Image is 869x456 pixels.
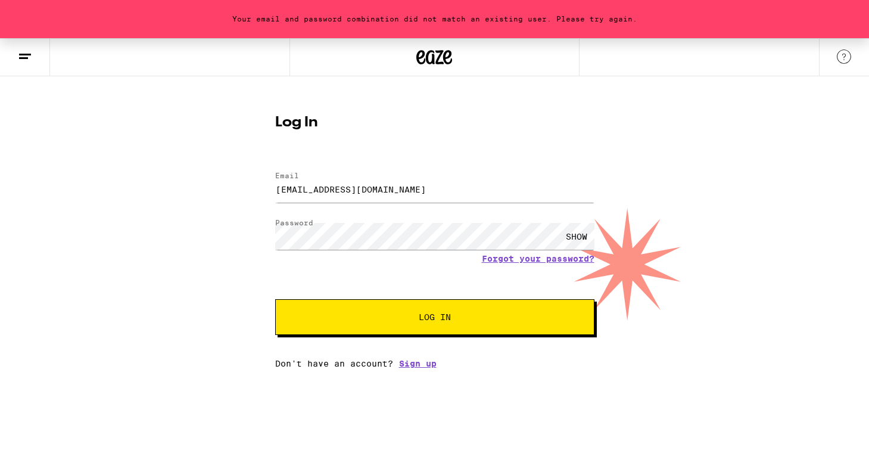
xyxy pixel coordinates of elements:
[419,313,451,321] span: Log In
[399,359,437,368] a: Sign up
[275,299,594,335] button: Log In
[275,116,594,130] h1: Log In
[482,254,594,263] a: Forgot your password?
[275,176,594,203] input: Email
[275,359,594,368] div: Don't have an account?
[559,223,594,250] div: SHOW
[7,8,86,18] span: Hi. Need any help?
[275,219,313,227] label: Password
[275,172,299,179] label: Email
